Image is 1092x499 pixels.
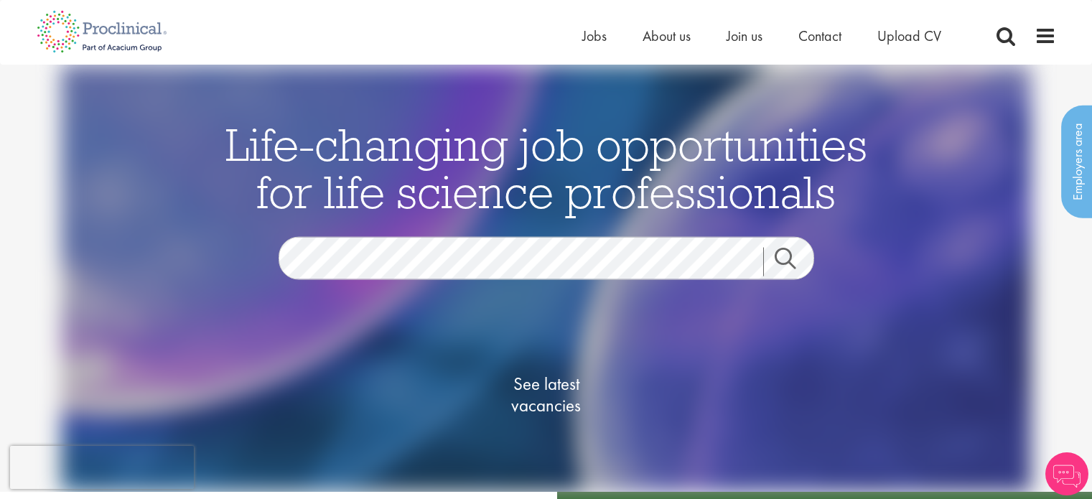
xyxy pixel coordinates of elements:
[798,27,841,45] a: Contact
[763,248,825,276] a: Job search submit button
[582,27,607,45] a: Jobs
[727,27,762,45] a: Join us
[1045,452,1088,495] img: Chatbot
[475,373,618,416] span: See latest vacancies
[10,446,194,489] iframe: reCAPTCHA
[475,316,618,474] a: See latestvacancies
[225,116,867,220] span: Life-changing job opportunities for life science professionals
[877,27,941,45] a: Upload CV
[643,27,691,45] a: About us
[61,65,1032,492] img: candidate home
